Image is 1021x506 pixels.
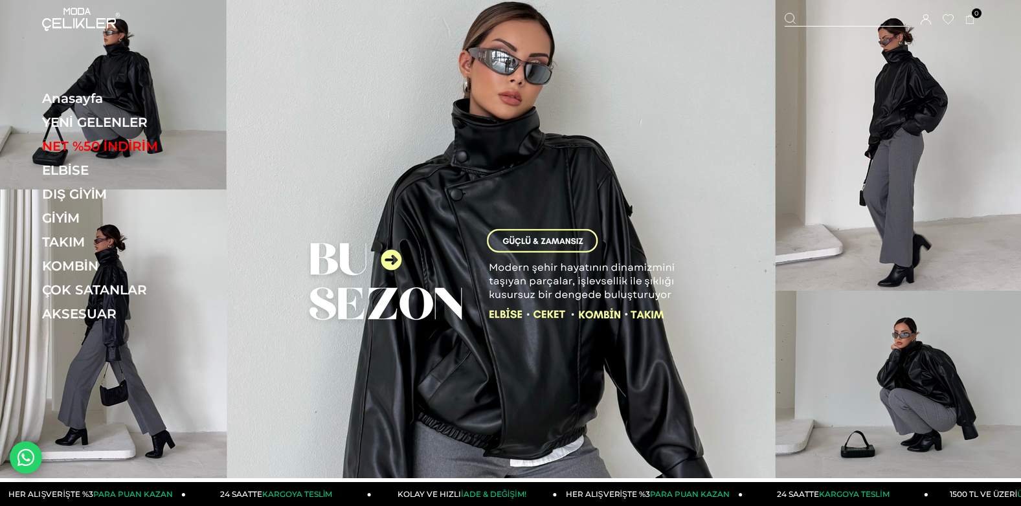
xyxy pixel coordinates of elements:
[93,489,173,499] span: PARA PUAN KAZAN
[42,210,220,226] a: GİYİM
[42,115,220,130] a: YENİ GELENLER
[42,138,220,154] a: NET %50 İNDİRİM
[42,234,220,250] a: TAKIM
[372,482,557,506] a: KOLAY VE HIZLIİADE & DEĞİŞİM!
[972,8,982,18] span: 0
[819,489,889,499] span: KARGOYA TESLİM
[42,186,220,202] a: DIŞ GİYİM
[42,91,220,106] a: Anasayfa
[557,482,743,506] a: HER ALIŞVERİŞTE %3PARA PUAN KAZAN
[186,482,372,506] a: 24 SAATTEKARGOYA TESLİM
[42,162,220,178] a: ELBİSE
[42,258,220,274] a: KOMBİN
[965,15,975,25] a: 0
[42,306,220,322] a: AKSESUAR
[461,489,526,499] span: İADE & DEĞİŞİM!
[42,8,120,31] img: logo
[42,282,220,298] a: ÇOK SATANLAR
[650,489,730,499] span: PARA PUAN KAZAN
[743,482,928,506] a: 24 SAATTEKARGOYA TESLİM
[262,489,332,499] span: KARGOYA TESLİM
